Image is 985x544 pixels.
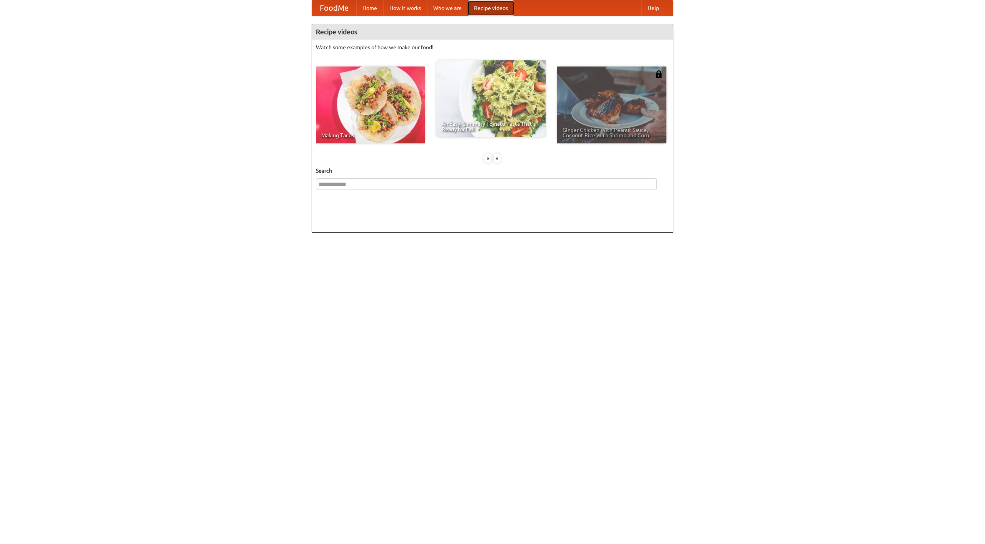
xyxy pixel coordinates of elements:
img: 483408.png [655,70,663,78]
h4: Recipe videos [312,24,673,40]
a: Making Tacos [316,67,425,143]
a: FoodMe [312,0,356,16]
div: » [494,153,501,163]
span: An Easy, Summery Tomato Pasta That's Ready for Fall [442,121,540,132]
a: Recipe videos [468,0,514,16]
div: « [484,153,491,163]
span: Making Tacos [321,133,420,138]
p: Watch some examples of how we make our food! [316,43,669,51]
a: How it works [383,0,427,16]
a: An Easy, Summery Tomato Pasta That's Ready for Fall [436,60,546,137]
h5: Search [316,167,669,175]
a: Home [356,0,383,16]
a: Who we are [427,0,468,16]
a: Help [641,0,665,16]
